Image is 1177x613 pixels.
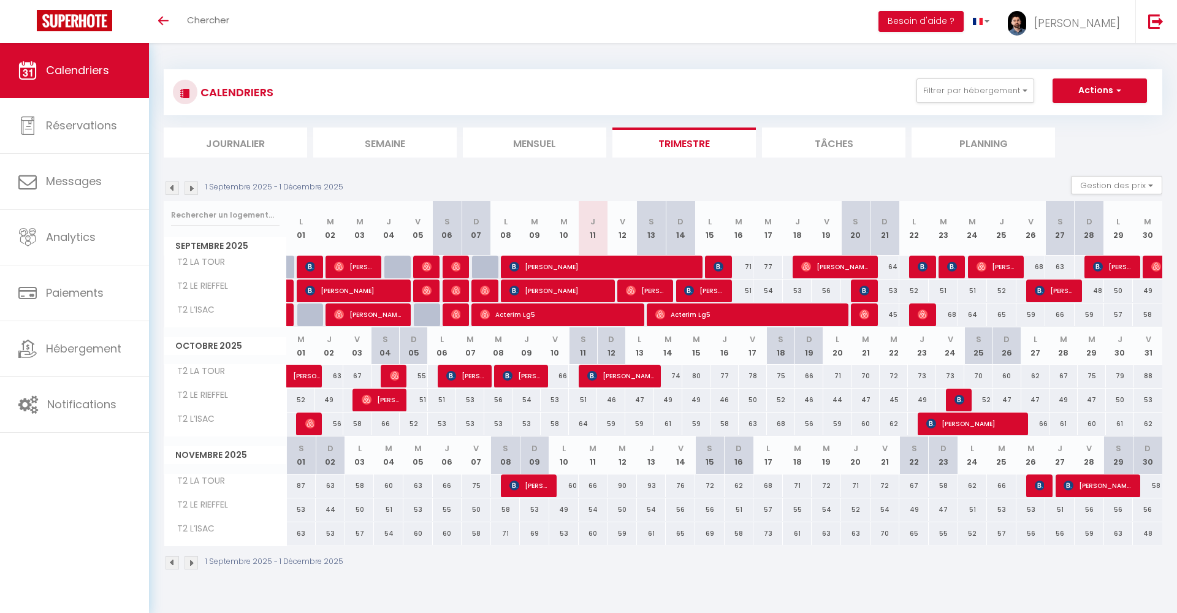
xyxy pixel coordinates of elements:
[806,333,812,345] abbr: D
[512,389,541,411] div: 54
[1060,333,1067,345] abbr: M
[383,333,388,345] abbr: S
[638,333,641,345] abbr: L
[456,413,484,435] div: 53
[880,413,908,435] div: 62
[371,327,400,365] th: 04
[541,327,569,365] th: 10
[977,255,1015,278] span: [PERSON_NAME]
[590,216,595,227] abbr: J
[473,216,479,227] abbr: D
[654,413,682,435] div: 61
[1045,201,1075,256] th: 27
[46,118,117,133] span: Réservations
[422,255,432,278] span: [PERSON_NAME]
[46,341,121,356] span: Hébergement
[166,280,231,293] span: T2 LE RIEFFEL
[316,436,345,474] th: 02
[795,413,823,435] div: 56
[47,397,116,412] span: Notifications
[912,216,916,227] abbr: L
[608,201,637,256] th: 12
[1021,327,1049,365] th: 27
[597,389,625,411] div: 46
[463,128,606,158] li: Mensuel
[926,412,1023,435] span: [PERSON_NAME]
[767,413,795,435] div: 68
[795,327,823,365] th: 19
[569,327,597,365] th: 11
[912,128,1055,158] li: Planning
[964,327,992,365] th: 25
[428,413,456,435] div: 53
[569,413,597,435] div: 64
[451,279,461,302] span: [PERSON_NAME]
[597,327,625,365] th: 12
[1057,216,1063,227] abbr: S
[880,389,908,411] div: 45
[936,365,964,387] div: 73
[1078,413,1106,435] div: 60
[677,216,684,227] abbr: D
[1045,256,1075,278] div: 63
[870,280,900,302] div: 53
[569,389,597,411] div: 51
[725,280,754,302] div: 51
[620,216,625,227] abbr: V
[795,365,823,387] div: 66
[315,389,343,411] div: 49
[1148,13,1164,29] img: logout
[549,201,579,256] th: 10
[824,216,829,227] abbr: V
[890,333,897,345] abbr: M
[1086,216,1092,227] abbr: D
[287,201,316,256] th: 01
[767,389,795,411] div: 52
[46,63,109,78] span: Calendriers
[509,255,692,278] span: [PERSON_NAME]
[665,333,672,345] abbr: M
[386,216,391,227] abbr: J
[166,389,231,402] span: T2 LE RIEFFEL
[440,333,444,345] abbr: L
[908,327,936,365] th: 23
[1093,255,1132,278] span: [PERSON_NAME]
[637,201,666,256] th: 13
[1144,216,1151,227] abbr: M
[762,128,905,158] li: Tâches
[587,364,655,387] span: [PERSON_NAME]
[164,237,286,255] span: Septembre 2025
[739,327,767,365] th: 17
[666,201,695,256] th: 14
[531,216,538,227] abbr: M
[46,173,102,189] span: Messages
[1021,365,1049,387] div: 62
[608,333,614,345] abbr: D
[710,389,739,411] div: 46
[400,327,428,365] th: 05
[287,303,293,327] a: [PERSON_NAME]
[579,201,608,256] th: 11
[356,216,364,227] abbr: M
[862,333,869,345] abbr: M
[655,303,838,326] span: Acterim Lg5
[541,413,569,435] div: 58
[1106,389,1134,411] div: 50
[480,279,490,302] span: [PERSON_NAME] N [PERSON_NAME]
[1004,333,1010,345] abbr: D
[987,280,1016,302] div: 52
[795,216,800,227] abbr: J
[964,365,992,387] div: 70
[444,216,450,227] abbr: S
[767,327,795,365] th: 18
[625,389,653,411] div: 47
[753,280,783,302] div: 54
[929,303,958,326] div: 68
[708,216,712,227] abbr: L
[1104,303,1133,326] div: 57
[1053,78,1147,103] button: Actions
[205,181,343,193] p: 1 Septembre 2025 - 1 Décembre 2025
[541,365,569,387] div: 66
[682,389,710,411] div: 49
[400,413,428,435] div: 52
